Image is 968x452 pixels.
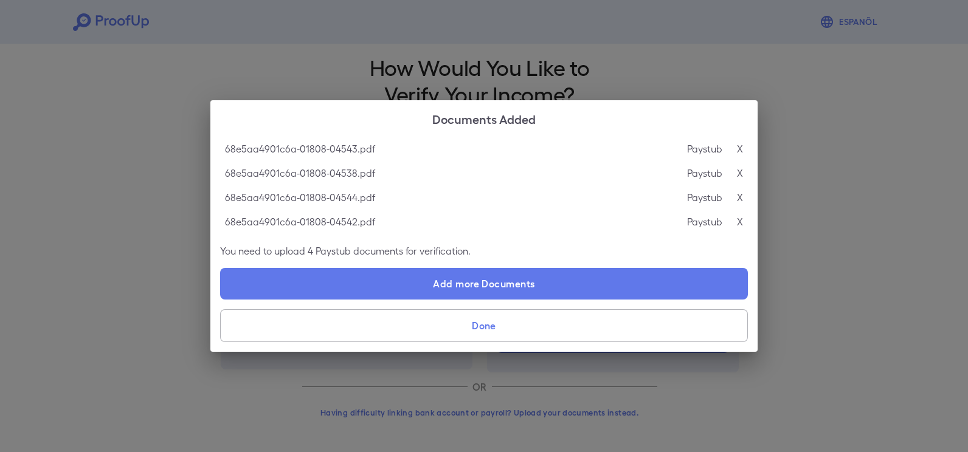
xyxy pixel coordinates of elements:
label: Add more Documents [220,268,748,300]
p: Paystub [687,214,722,229]
p: Paystub [687,166,722,180]
p: X [737,190,743,205]
p: Paystub [687,190,722,205]
p: X [737,214,743,229]
p: 68e5aa4901c6a-01808-04543.pdf [225,142,375,156]
button: Done [220,309,748,342]
p: 68e5aa4901c6a-01808-04544.pdf [225,190,375,205]
p: 68e5aa4901c6a-01808-04538.pdf [225,166,375,180]
p: X [737,166,743,180]
p: You need to upload 4 Paystub documents for verification. [220,244,748,258]
p: X [737,142,743,156]
p: Paystub [687,142,722,156]
p: 68e5aa4901c6a-01808-04542.pdf [225,214,375,229]
h2: Documents Added [210,100,758,137]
